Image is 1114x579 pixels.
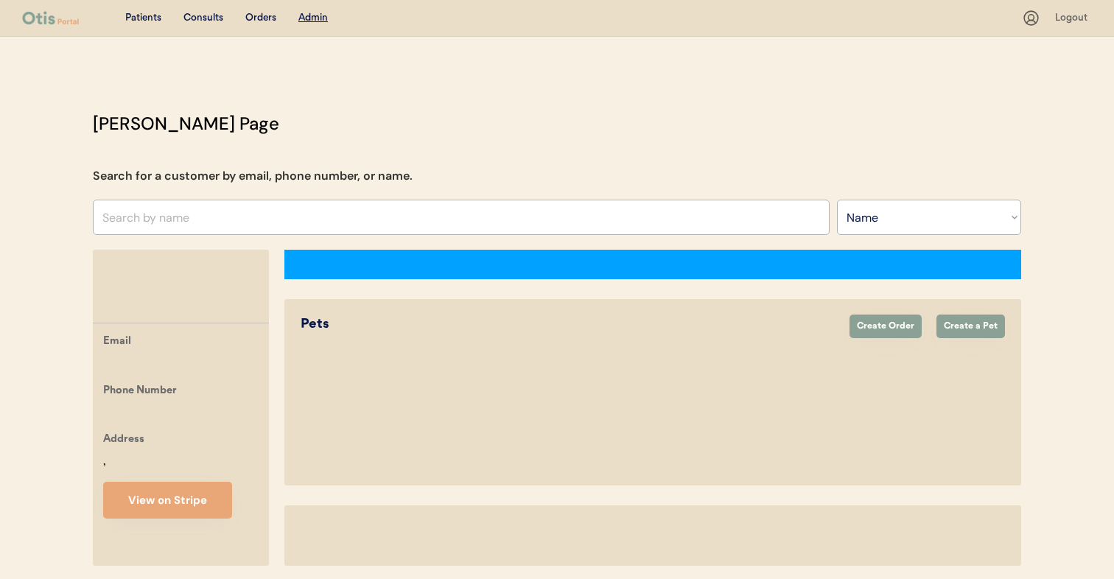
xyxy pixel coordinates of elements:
[103,431,144,449] div: Address
[849,315,922,338] button: Create Order
[125,11,161,26] div: Patients
[93,167,413,185] div: Search for a customer by email, phone number, or name.
[298,13,328,23] u: Admin
[103,382,177,401] div: Phone Number
[936,315,1005,338] button: Create a Pet
[93,110,279,137] div: [PERSON_NAME] Page
[183,11,223,26] div: Consults
[245,11,276,26] div: Orders
[103,454,106,471] div: ,
[1055,11,1092,26] div: Logout
[103,333,131,351] div: Email
[301,315,835,334] div: Pets
[103,482,232,519] button: View on Stripe
[93,200,830,235] input: Search by name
